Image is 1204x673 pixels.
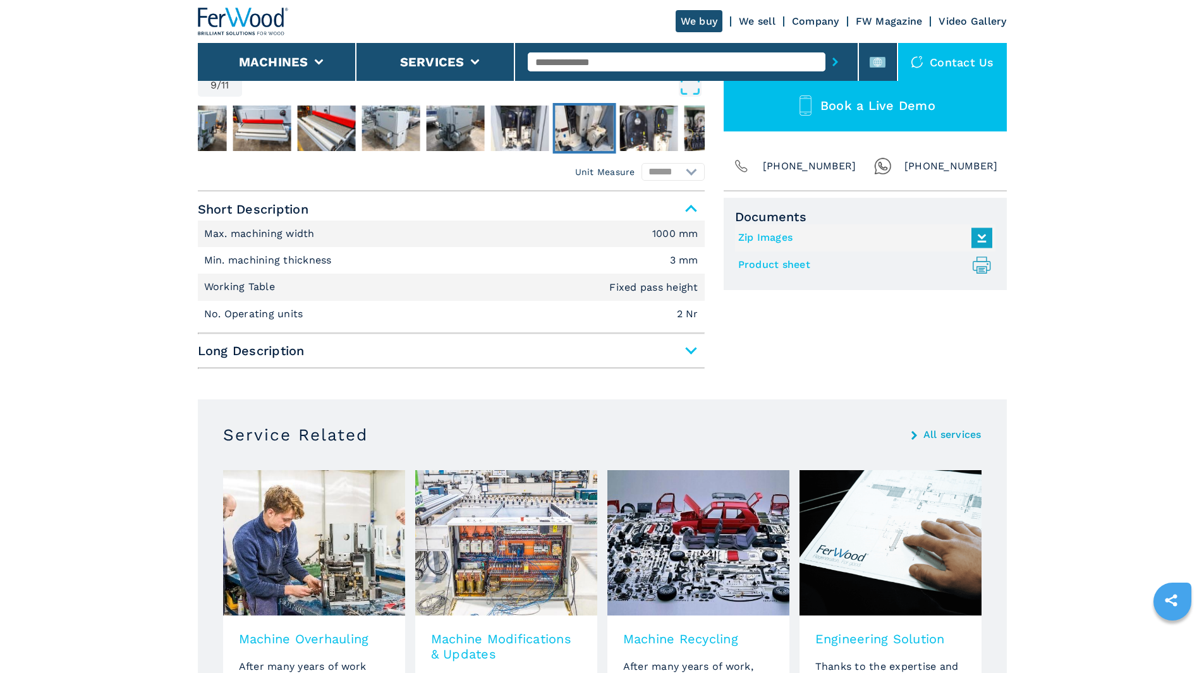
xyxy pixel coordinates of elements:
button: submit-button [825,47,845,76]
h3: Machine Recycling [623,631,774,646]
span: Book a Live Demo [820,98,935,113]
h3: Service Related [223,425,368,445]
p: No. Operating units [204,307,307,321]
img: Whatsapp [874,157,892,175]
nav: Thumbnail Navigation [37,103,544,154]
button: Go to Slide 8 [488,103,551,154]
button: Go to Slide 10 [617,103,680,154]
button: Go to Slide 6 [359,103,422,154]
span: Documents [735,209,995,224]
img: 8f6a8160ae933b256c3b47852f9b49d4 [168,106,226,151]
a: FW Magazine [856,15,923,27]
a: Product sheet [738,255,986,276]
button: Open Fullscreen [245,74,702,97]
button: Go to Slide 3 [166,103,229,154]
img: 02aae42cd5ee54d7b0ce3464514fb605 [297,106,355,151]
img: Phone [733,157,750,175]
a: Zip Images [738,227,986,248]
span: [PHONE_NUMBER] [904,157,998,175]
span: Long Description [198,339,705,362]
span: [PHONE_NUMBER] [763,157,856,175]
img: Ferwood [198,8,289,35]
button: Go to Slide 9 [552,103,616,154]
img: df1e208f74ad7f49b7b4391d61e70a59 [426,106,484,151]
img: 796c224c47c8fcefc0eb2d0aa0cb33dc [362,106,420,151]
em: 3 mm [670,255,698,265]
a: We buy [676,10,723,32]
p: Min. machining thickness [204,253,335,267]
h3: Machine Overhauling [239,631,389,646]
img: 96ae6c6f727d5fa29dfe71646b5ea39e [490,106,549,151]
button: Machines [239,54,308,70]
img: 97e34c0b1ecb756acedcda306720a95a [619,106,678,151]
h3: Engineering Solution [815,631,966,646]
img: image [223,470,405,615]
button: Go to Slide 7 [423,103,487,154]
span: 9 [210,80,217,90]
a: Video Gallery [939,15,1006,27]
img: Contact us [911,56,923,68]
h3: Machine Modifications & Updates [431,631,581,662]
button: Go to Slide 4 [230,103,293,154]
button: Go to Slide 11 [681,103,745,154]
div: Contact us [898,43,1007,81]
img: image [415,470,597,615]
button: Services [400,54,465,70]
p: Working Table [204,280,279,294]
a: We sell [739,15,775,27]
em: Unit Measure [575,166,635,178]
div: Short Description [198,221,705,328]
img: 2f63a64b42df6eaa9cdca5c414518947 [555,106,613,151]
a: Company [792,15,839,27]
a: sharethis [1155,585,1187,616]
iframe: Chat [1150,616,1195,664]
span: Short Description [198,198,705,221]
em: 2 Nr [677,309,698,319]
p: Max. machining width [204,227,318,241]
img: 75b1b731895b2c2967591bc434313e32 [233,106,291,151]
img: image [800,470,982,615]
button: Book a Live Demo [724,80,1007,131]
span: 11 [221,80,229,90]
button: Go to Slide 5 [295,103,358,154]
img: e39d82f8b49d256ad3fe29eaca142cca [684,106,742,151]
span: / [217,80,221,90]
img: image [607,470,789,615]
em: Fixed pass height [609,282,698,293]
a: All services [923,430,982,440]
em: 1000 mm [652,229,698,239]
